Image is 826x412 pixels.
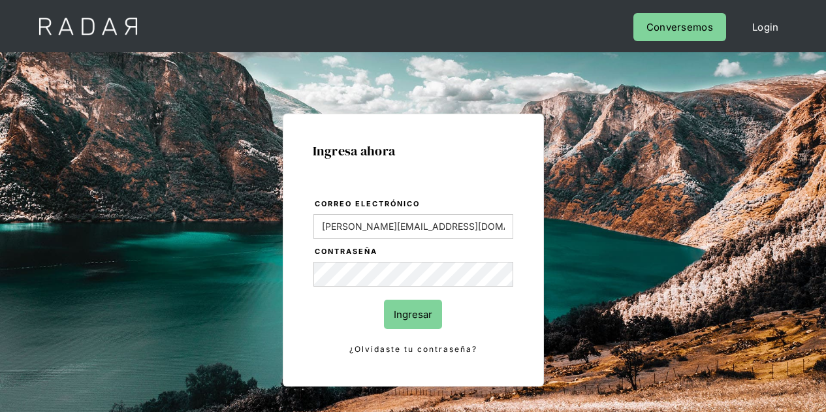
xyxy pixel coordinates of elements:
[313,214,513,239] input: bruce@wayne.com
[313,197,514,357] form: Login Form
[315,198,513,211] label: Correo electrónico
[739,13,792,41] a: Login
[384,300,442,329] input: Ingresar
[315,246,513,259] label: Contraseña
[633,13,726,41] a: Conversemos
[313,342,513,357] a: ¿Olvidaste tu contraseña?
[313,144,514,158] h1: Ingresa ahora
